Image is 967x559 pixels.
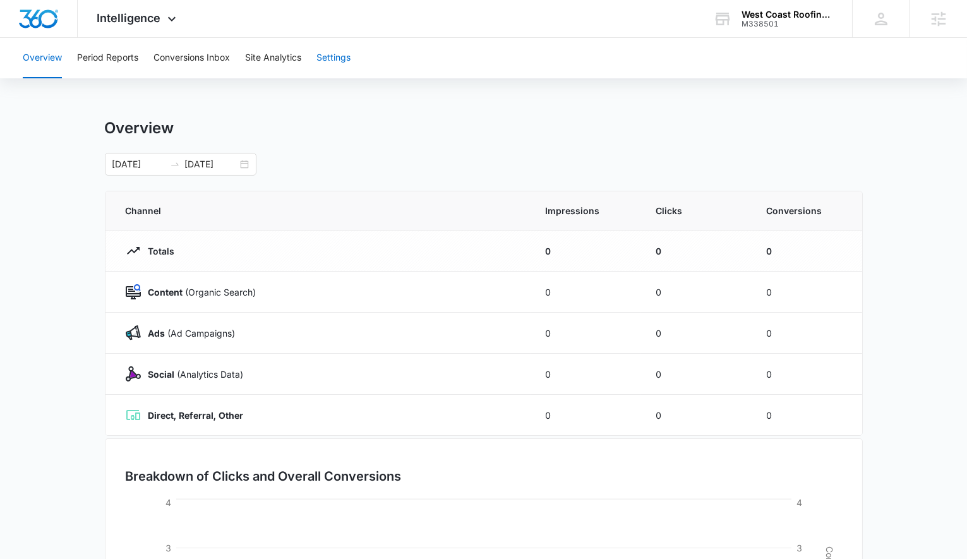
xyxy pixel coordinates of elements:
td: 0 [752,272,862,313]
td: 0 [752,313,862,354]
span: to [170,159,180,169]
span: Intelligence [97,11,161,25]
td: 0 [641,395,752,436]
button: Conversions Inbox [153,38,230,78]
span: Conversions [767,204,842,217]
span: swap-right [170,159,180,169]
button: Overview [23,38,62,78]
p: (Organic Search) [141,286,256,299]
div: account name [742,9,834,20]
td: 0 [641,231,752,272]
td: 0 [641,313,752,354]
tspan: 4 [796,497,802,508]
input: Start date [112,157,165,171]
span: Clicks [656,204,736,217]
td: 0 [531,231,641,272]
tspan: 4 [165,497,171,508]
strong: Direct, Referral, Other [148,410,244,421]
td: 0 [641,272,752,313]
strong: Social [148,369,175,380]
input: End date [185,157,237,171]
button: Period Reports [77,38,138,78]
span: Channel [126,204,515,217]
img: Content [126,284,141,299]
td: 0 [752,395,862,436]
p: Totals [141,244,175,258]
span: Impressions [546,204,626,217]
button: Settings [316,38,351,78]
p: (Analytics Data) [141,368,244,381]
strong: Content [148,287,183,298]
td: 0 [752,231,862,272]
button: Site Analytics [245,38,301,78]
img: Social [126,366,141,382]
td: 0 [752,354,862,395]
div: account id [742,20,834,28]
tspan: 3 [165,543,171,553]
td: 0 [531,395,641,436]
td: 0 [531,354,641,395]
td: 0 [641,354,752,395]
td: 0 [531,272,641,313]
h1: Overview [105,119,174,138]
img: Ads [126,325,141,340]
tspan: 3 [796,543,802,553]
strong: Ads [148,328,165,339]
td: 0 [531,313,641,354]
h3: Breakdown of Clicks and Overall Conversions [126,467,402,486]
p: (Ad Campaigns) [141,327,236,340]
